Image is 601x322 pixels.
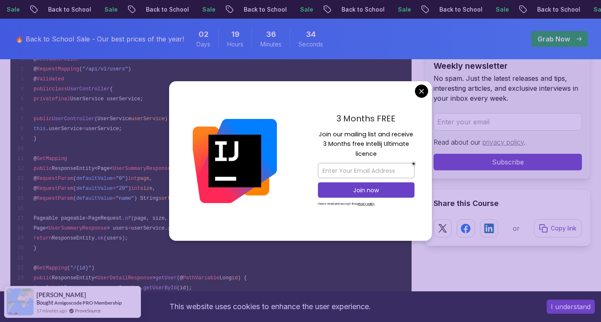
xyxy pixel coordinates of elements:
span: PathVariable [183,275,219,281]
span: defaultValue [76,176,113,182]
span: .userService [46,126,82,132]
span: ResponseEntity. [52,235,97,241]
span: defaultValue [76,186,113,191]
span: page [137,176,149,182]
span: = [85,215,88,221]
span: RequestMapping [36,66,79,72]
span: public [34,86,52,92]
span: @ [34,265,36,271]
span: @ [34,156,36,162]
a: ProveSource [75,307,101,314]
p: Grab Now [538,34,570,44]
span: userService. [131,225,167,231]
span: public [34,166,52,172]
span: public [34,116,52,122]
span: ) [128,186,131,191]
span: (UserService [95,116,131,122]
p: No spam. Just the latest releases and tips, interesting articles, and exclusive interviews in you... [434,73,582,103]
span: (@ [177,275,183,281]
span: RequestParam [36,186,73,191]
p: Sale [196,5,222,14]
button: Subscribe [434,154,582,170]
span: UserDetailResponse user [34,285,104,291]
span: Seconds [298,40,323,48]
span: ) { [165,116,174,122]
a: Amigoscode PRO Membership [54,300,122,306]
p: Back to School [335,5,391,14]
span: RequestParam [36,196,73,201]
span: = [113,176,116,182]
span: "0" [116,176,125,182]
h2: Share this Course [434,198,582,209]
span: int [131,186,140,191]
span: @ [34,66,36,72]
span: getUserById [143,285,177,291]
span: = [82,126,85,132]
span: userService; [85,126,122,132]
span: Bought [36,299,53,306]
span: Long [219,275,231,281]
span: Days [196,40,210,48]
p: Read about our . [434,137,582,147]
span: (users); [104,235,128,241]
a: privacy policy [482,138,524,146]
span: ) { [238,275,247,281]
p: Back to School [139,5,196,14]
span: @ [34,186,36,191]
span: (page, size, Sort. [131,215,186,221]
span: } [34,245,36,251]
span: "20" [116,186,128,191]
span: final [55,96,70,102]
p: Back to School [237,5,293,14]
span: GetMapping [36,265,67,271]
span: ok [97,235,104,241]
span: UserController [52,116,95,122]
p: Back to School [433,5,489,14]
span: ( [79,66,82,72]
span: PageRequest. [88,215,125,221]
span: (id); [177,285,192,291]
span: sort [158,196,170,201]
span: ) [125,176,128,182]
span: UserService userService; [70,96,143,102]
span: "name" [116,196,134,201]
span: [PERSON_NAME] [36,291,86,298]
span: @ [34,76,36,82]
span: private [34,96,55,102]
span: ( [67,265,70,271]
span: = [128,225,131,231]
span: = [104,285,107,291]
span: return [34,235,52,241]
span: getUser [155,275,177,281]
p: or [513,223,520,233]
span: size [140,186,152,191]
span: GetMapping [36,156,67,162]
p: 🔥 Back to School Sale - Our best prices of the year! [15,34,184,44]
span: ) [128,66,131,72]
span: 36 Minutes [266,29,276,40]
p: Back to School [531,5,587,14]
input: Enter your email [434,113,582,131]
span: class [52,86,67,92]
span: , [149,176,152,182]
span: UserDetailResponse [97,275,152,281]
span: > [153,275,155,281]
span: UserController [67,86,110,92]
span: } [34,136,36,142]
span: 2 Days [199,29,208,40]
p: Sale [489,5,516,14]
span: this [34,126,46,132]
span: @ [34,176,36,182]
p: Copy link [551,224,577,232]
span: "/{id}" [70,265,91,271]
button: Copy link [534,219,582,237]
span: ( [73,176,76,182]
span: Validated [36,76,64,82]
span: defaultValue [76,196,113,201]
span: UserSummaryResponse [113,166,171,172]
span: of [125,215,131,221]
button: Accept cookies [547,300,595,314]
span: ResponseEntity<Page< [52,166,113,172]
span: "/api/v1/users" [82,66,128,72]
span: Minutes [260,40,281,48]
